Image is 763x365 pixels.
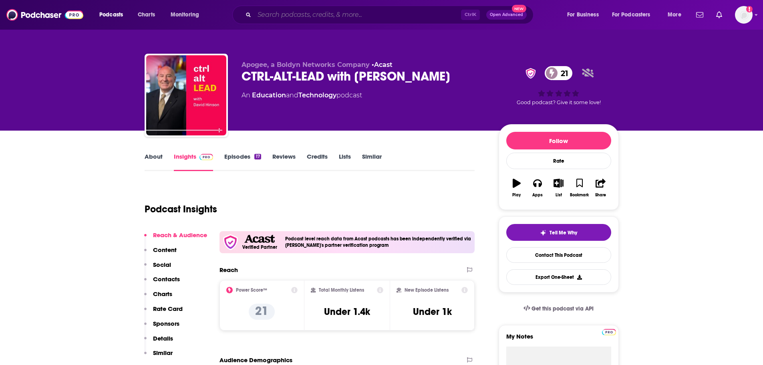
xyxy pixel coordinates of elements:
[153,261,171,268] p: Social
[242,91,362,100] div: An podcast
[405,287,449,293] h2: New Episode Listens
[219,266,238,274] h2: Reach
[133,8,160,21] a: Charts
[94,8,133,21] button: open menu
[562,8,609,21] button: open menu
[490,13,523,17] span: Open Advanced
[662,8,691,21] button: open menu
[223,234,238,250] img: verfied icon
[506,153,611,169] div: Rate
[569,173,590,202] button: Bookmark
[486,10,527,20] button: Open AdvancedNew
[144,290,172,305] button: Charts
[550,230,577,236] span: Tell Me Why
[590,173,611,202] button: Share
[153,349,173,357] p: Similar
[506,132,611,149] button: Follow
[339,153,351,171] a: Lists
[362,153,382,171] a: Similar
[612,9,650,20] span: For Podcasters
[153,305,183,313] p: Rate Card
[540,230,546,236] img: tell me why sparkle
[244,235,275,243] img: Acast
[146,55,226,135] img: CTRL-ALT-LEAD with David Hinson
[254,8,461,21] input: Search podcasts, credits, & more...
[527,173,548,202] button: Apps
[144,305,183,320] button: Rate Card
[517,299,600,319] a: Get this podcast via API
[242,61,370,69] span: Apogee, a Boldyn Networks Company
[506,247,611,263] a: Contact This Podcast
[567,9,599,20] span: For Business
[372,61,393,69] span: •
[713,8,725,22] a: Show notifications dropdown
[413,306,452,318] h3: Under 1k
[668,9,681,20] span: More
[506,269,611,285] button: Export One-Sheet
[517,99,601,105] span: Good podcast? Give it some love!
[174,153,213,171] a: InsightsPodchaser Pro
[153,320,179,327] p: Sponsors
[512,5,526,12] span: New
[556,193,562,198] div: List
[236,287,267,293] h2: Power Score™
[145,203,217,215] h1: Podcast Insights
[374,61,393,69] a: Acast
[523,68,538,79] img: verified Badge
[307,153,328,171] a: Credits
[735,6,753,24] img: User Profile
[735,6,753,24] button: Show profile menu
[224,153,261,171] a: Episodes17
[252,91,286,99] a: Education
[6,7,83,22] img: Podchaser - Follow, Share and Rate Podcasts
[595,193,606,198] div: Share
[532,193,543,198] div: Apps
[607,8,662,21] button: open menu
[298,91,336,99] a: Technology
[153,246,177,254] p: Content
[144,246,177,261] button: Content
[199,154,213,160] img: Podchaser Pro
[99,9,123,20] span: Podcasts
[324,306,370,318] h3: Under 1.4k
[570,193,589,198] div: Bookmark
[548,173,569,202] button: List
[171,9,199,20] span: Monitoring
[153,290,172,298] p: Charts
[144,320,179,335] button: Sponsors
[285,236,472,248] h4: Podcast level reach data from Acast podcasts has been independently verified via [PERSON_NAME]'s ...
[144,231,207,246] button: Reach & Audience
[746,6,753,12] svg: Add a profile image
[499,61,619,111] div: verified Badge21Good podcast? Give it some love!
[461,10,480,20] span: Ctrl K
[602,328,616,335] a: Pro website
[144,335,173,349] button: Details
[506,224,611,241] button: tell me why sparkleTell Me Why
[254,154,261,159] div: 17
[553,66,572,80] span: 21
[165,8,209,21] button: open menu
[153,231,207,239] p: Reach & Audience
[144,275,180,290] button: Contacts
[272,153,296,171] a: Reviews
[602,329,616,335] img: Podchaser Pro
[506,173,527,202] button: Play
[545,66,572,80] a: 21
[153,275,180,283] p: Contacts
[242,245,277,250] h5: Verified Partner
[531,305,594,312] span: Get this podcast via API
[286,91,298,99] span: and
[144,349,173,364] button: Similar
[506,333,611,347] label: My Notes
[249,304,275,320] p: 21
[512,193,521,198] div: Play
[735,6,753,24] span: Logged in as headlandconsultancy
[153,335,173,342] p: Details
[693,8,707,22] a: Show notifications dropdown
[319,287,364,293] h2: Total Monthly Listens
[144,261,171,276] button: Social
[138,9,155,20] span: Charts
[240,6,541,24] div: Search podcasts, credits, & more...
